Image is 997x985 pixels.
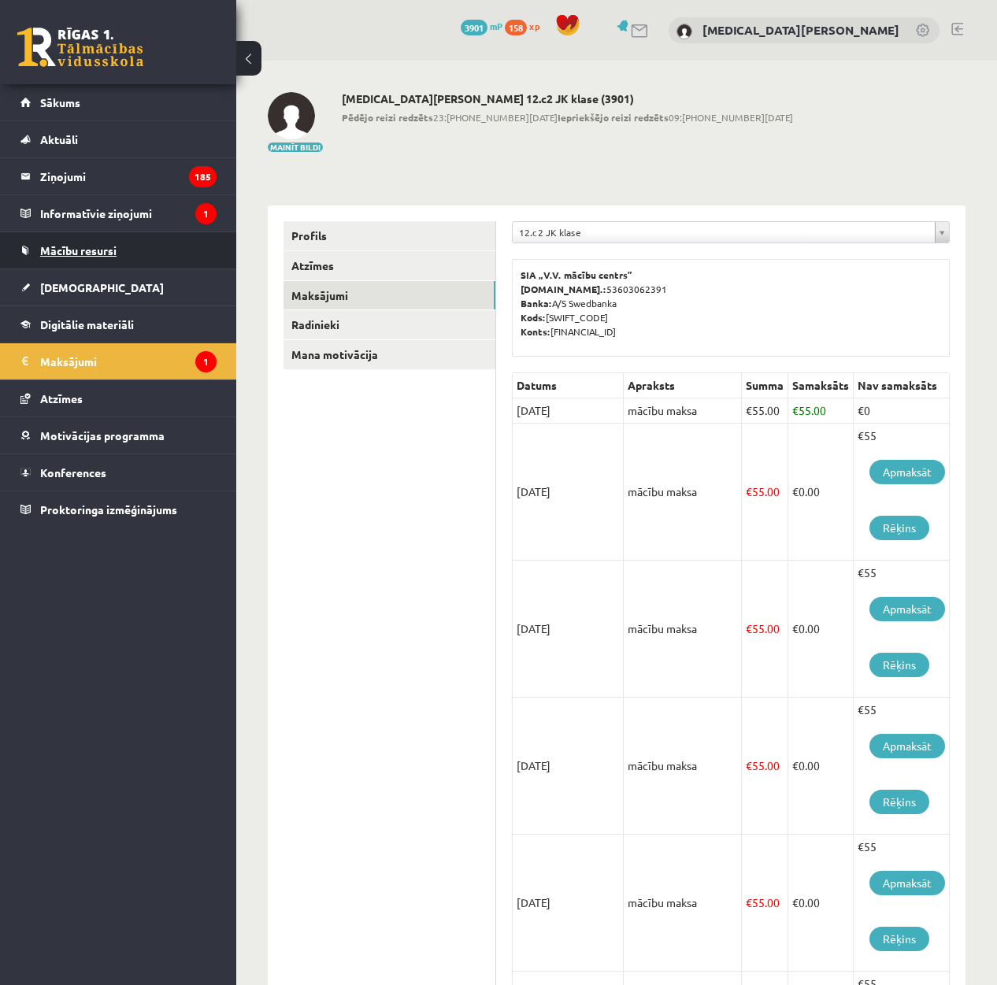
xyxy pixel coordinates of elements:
[624,424,742,561] td: mācību maksa
[869,597,945,621] a: Apmaksāt
[746,758,752,772] span: €
[702,22,899,38] a: [MEDICAL_DATA][PERSON_NAME]
[558,111,669,124] b: Iepriekšējo reizi redzēts
[342,110,793,124] span: 23:[PHONE_NUMBER][DATE] 09:[PHONE_NUMBER][DATE]
[521,268,941,339] p: 53603062391 A/S Swedbanka [SWIFT_CODE] [FINANCIAL_ID]
[854,373,950,398] th: Nav samaksāts
[742,373,788,398] th: Summa
[505,20,547,32] a: 158 xp
[20,195,217,231] a: Informatīvie ziņojumi1
[788,561,854,698] td: 0.00
[742,835,788,972] td: 55.00
[513,373,624,398] th: Datums
[40,465,106,480] span: Konferences
[854,835,950,972] td: €55
[792,403,799,417] span: €
[788,373,854,398] th: Samaksāts
[521,283,606,295] b: [DOMAIN_NAME].:
[513,222,949,243] a: 12.c2 JK klase
[40,391,83,405] span: Atzīmes
[461,20,487,35] span: 3901
[284,340,495,369] a: Mana motivācija
[521,268,633,281] b: SIA „V.V. mācību centrs”
[742,424,788,561] td: 55.00
[284,251,495,280] a: Atzīmes
[342,111,433,124] b: Pēdējo reizi redzēts
[792,895,799,909] span: €
[624,373,742,398] th: Apraksts
[20,380,217,417] a: Atzīmes
[40,158,217,194] legend: Ziņojumi
[40,317,134,331] span: Digitālie materiāli
[869,460,945,484] a: Apmaksāt
[195,351,217,372] i: 1
[20,269,217,305] a: [DEMOGRAPHIC_DATA]
[521,325,550,338] b: Konts:
[20,84,217,120] a: Sākums
[20,454,217,491] a: Konferences
[788,398,854,424] td: 55.00
[20,417,217,454] a: Motivācijas programma
[40,243,117,257] span: Mācību resursi
[40,132,78,146] span: Aktuāli
[20,491,217,528] a: Proktoringa izmēģinājums
[624,835,742,972] td: mācību maksa
[742,398,788,424] td: 55.00
[40,280,164,294] span: [DEMOGRAPHIC_DATA]
[746,621,752,635] span: €
[490,20,502,32] span: mP
[869,927,929,951] a: Rēķins
[17,28,143,67] a: Rīgas 1. Tālmācības vidusskola
[513,398,624,424] td: [DATE]
[513,835,624,972] td: [DATE]
[461,20,502,32] a: 3901 mP
[676,24,692,39] img: Nikita Ļahovs
[505,20,527,35] span: 158
[284,221,495,250] a: Profils
[20,232,217,268] a: Mācību resursi
[788,835,854,972] td: 0.00
[268,143,323,152] button: Mainīt bildi
[869,653,929,677] a: Rēķins
[189,166,217,187] i: 185
[40,195,217,231] legend: Informatīvie ziņojumi
[624,698,742,835] td: mācību maksa
[519,222,928,243] span: 12.c2 JK klase
[788,698,854,835] td: 0.00
[746,484,752,498] span: €
[521,297,552,309] b: Banka:
[521,311,546,324] b: Kods:
[792,621,799,635] span: €
[513,424,624,561] td: [DATE]
[40,95,80,109] span: Sākums
[268,92,315,139] img: Nikita Ļahovs
[746,895,752,909] span: €
[624,398,742,424] td: mācību maksa
[513,561,624,698] td: [DATE]
[854,424,950,561] td: €55
[342,92,793,106] h2: [MEDICAL_DATA][PERSON_NAME] 12.c2 JK klase (3901)
[20,121,217,157] a: Aktuāli
[40,502,177,517] span: Proktoringa izmēģinājums
[742,698,788,835] td: 55.00
[284,281,495,310] a: Maksājumi
[40,428,165,443] span: Motivācijas programma
[513,698,624,835] td: [DATE]
[20,306,217,343] a: Digitālie materiāli
[854,561,950,698] td: €55
[792,758,799,772] span: €
[624,561,742,698] td: mācību maksa
[742,561,788,698] td: 55.00
[195,203,217,224] i: 1
[792,484,799,498] span: €
[529,20,539,32] span: xp
[869,734,945,758] a: Apmaksāt
[788,424,854,561] td: 0.00
[20,343,217,380] a: Maksājumi1
[40,343,217,380] legend: Maksājumi
[869,790,929,814] a: Rēķins
[854,698,950,835] td: €55
[20,158,217,194] a: Ziņojumi185
[854,398,950,424] td: €0
[869,516,929,540] a: Rēķins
